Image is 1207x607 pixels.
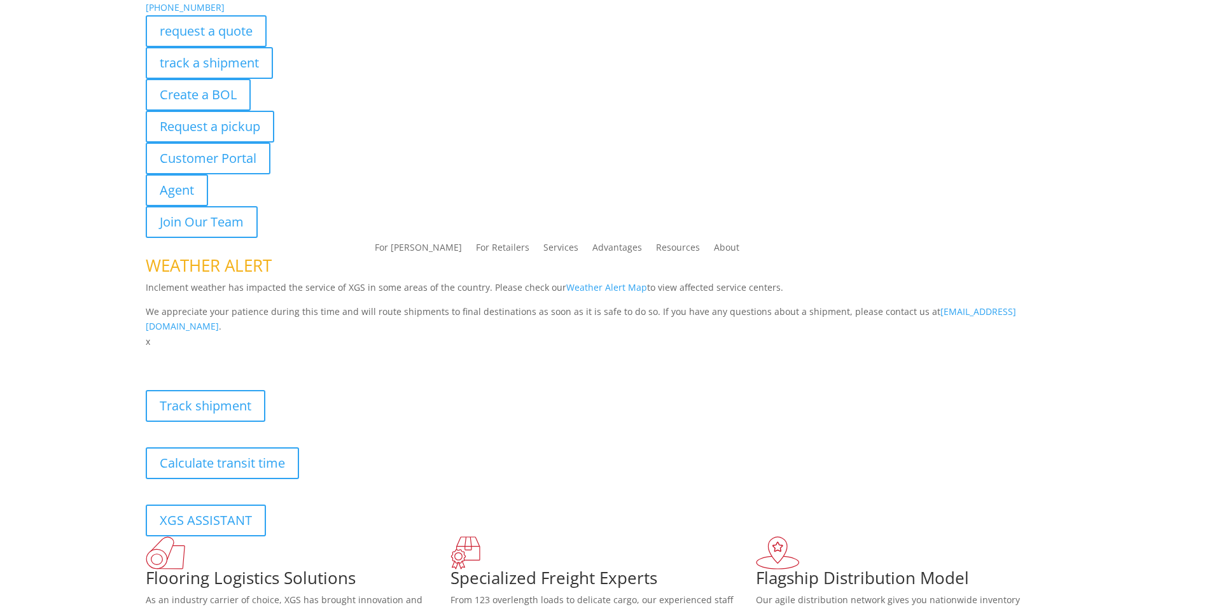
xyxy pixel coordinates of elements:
img: xgs-icon-focused-on-flooring-red [450,536,480,569]
p: Inclement weather has impacted the service of XGS in some areas of the country. Please check our ... [146,280,1062,304]
a: XGS ASSISTANT [146,505,266,536]
a: Track shipment [146,390,265,422]
a: Customer Portal [146,143,270,174]
a: Advantages [592,243,642,257]
a: Weather Alert Map [566,281,647,293]
a: Request a pickup [146,111,274,143]
span: WEATHER ALERT [146,254,272,277]
img: xgs-icon-flagship-distribution-model-red [756,536,800,569]
a: track a shipment [146,47,273,79]
h1: Flagship Distribution Model [756,569,1061,592]
p: x [146,334,1062,349]
a: For [PERSON_NAME] [375,243,462,257]
a: Resources [656,243,700,257]
h1: Flooring Logistics Solutions [146,569,451,592]
a: Services [543,243,578,257]
img: xgs-icon-total-supply-chain-intelligence-red [146,536,185,569]
a: Agent [146,174,208,206]
a: Create a BOL [146,79,251,111]
a: For Retailers [476,243,529,257]
a: Calculate transit time [146,447,299,479]
a: Join Our Team [146,206,258,238]
p: We appreciate your patience during this time and will route shipments to final destinations as so... [146,304,1062,335]
a: About [714,243,739,257]
a: [PHONE_NUMBER] [146,1,225,13]
h1: Specialized Freight Experts [450,569,756,592]
b: Visibility, transparency, and control for your entire supply chain. [146,351,429,363]
a: request a quote [146,15,267,47]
